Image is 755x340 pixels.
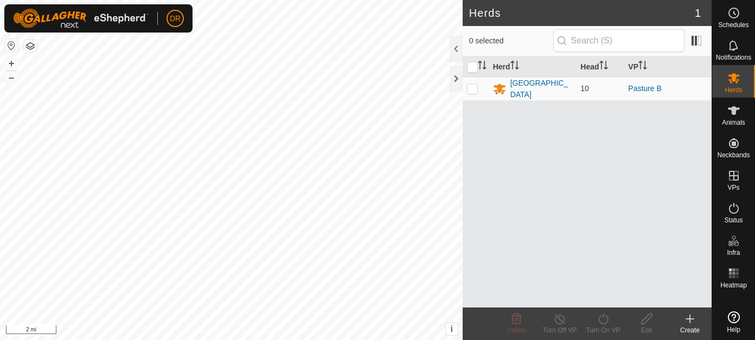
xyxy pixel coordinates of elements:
th: VP [624,56,712,78]
span: Delete [507,326,526,334]
div: Create [668,325,712,335]
span: Animals [722,119,745,126]
a: Contact Us [242,326,274,336]
span: 1 [695,5,701,21]
span: Infra [727,249,740,256]
a: Pasture B [628,84,661,93]
span: Help [727,326,740,333]
p-sorticon: Activate to sort [510,62,519,71]
a: Help [712,307,755,337]
div: [GEOGRAPHIC_DATA] [510,78,572,100]
p-sorticon: Activate to sort [599,62,608,71]
p-sorticon: Activate to sort [478,62,487,71]
button: Reset Map [5,39,18,52]
div: Turn On VP [581,325,625,335]
span: i [450,324,452,333]
div: Turn Off VP [538,325,581,335]
span: Schedules [718,22,748,28]
span: Status [724,217,743,223]
span: Herds [725,87,742,93]
a: Privacy Policy [188,326,229,336]
button: – [5,71,18,84]
button: i [446,323,458,335]
div: Edit [625,325,668,335]
span: Notifications [716,54,751,61]
th: Herd [489,56,577,78]
span: Heatmap [720,282,747,288]
button: + [5,57,18,70]
span: DR [170,13,181,24]
p-sorticon: Activate to sort [638,62,647,71]
th: Head [576,56,624,78]
img: Gallagher Logo [13,9,149,28]
span: 10 [580,84,589,93]
button: Map Layers [24,40,37,53]
span: Neckbands [717,152,750,158]
h2: Herds [469,7,695,20]
input: Search (S) [553,29,684,52]
span: 0 selected [469,35,553,47]
span: VPs [727,184,739,191]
